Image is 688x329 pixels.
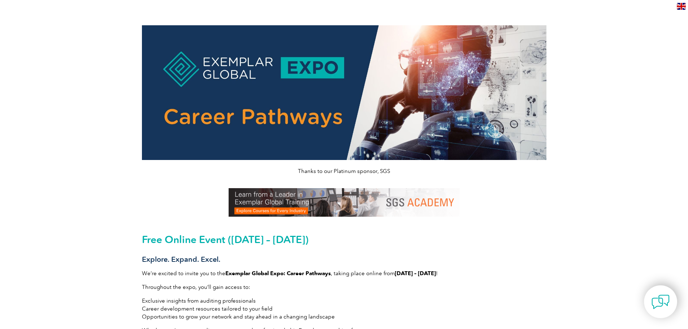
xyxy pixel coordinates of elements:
strong: [DATE] – [DATE] [395,270,436,277]
li: Opportunities to grow your network and stay ahead in a changing landscape [142,313,546,321]
h2: Free Online Event ([DATE] – [DATE]) [142,234,546,245]
li: Exclusive insights from auditing professionals [142,297,546,305]
li: Career development resources tailored to your field [142,305,546,313]
img: contact-chat.png [652,293,670,311]
h3: Explore. Expand. Excel. [142,255,546,264]
p: Throughout the expo, you’ll gain access to: [142,283,546,291]
p: We’re excited to invite you to the , taking place online from ! [142,269,546,277]
img: SGS [229,188,460,217]
img: en [677,3,686,10]
img: career pathways [142,25,546,160]
strong: Exemplar Global Expo: Career Pathways [225,270,331,277]
p: Thanks to our Platinum sponsor, SGS [142,167,546,175]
